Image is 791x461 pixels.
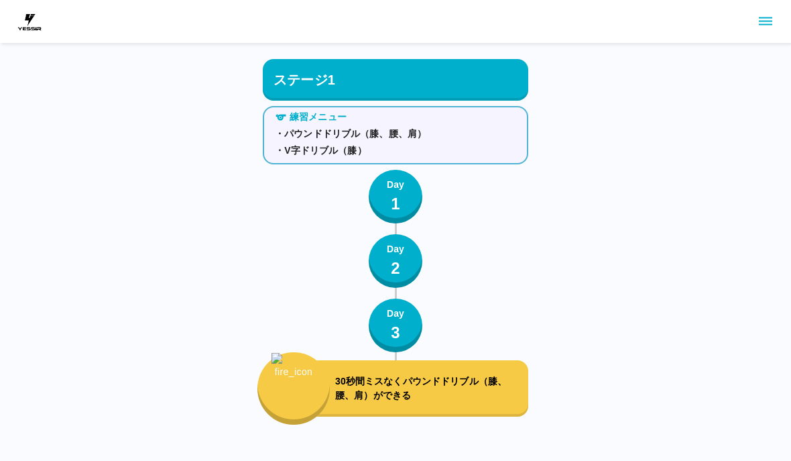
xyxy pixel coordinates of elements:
p: ステージ1 [273,70,335,90]
button: Day1 [369,170,422,223]
p: ・V字ドリブル（膝） [275,144,516,158]
p: 1 [391,192,400,216]
p: Day [387,307,404,321]
p: ・パウンドドリブル（膝、腰、肩） [275,127,516,141]
button: Day2 [369,234,422,288]
p: Day [387,178,404,192]
p: Day [387,242,404,256]
img: fire_icon [271,353,316,408]
p: 練習メニュー [290,110,347,124]
button: Day3 [369,299,422,352]
p: 3 [391,321,400,345]
button: fire_icon [257,352,330,425]
img: dummy [16,8,43,35]
p: 30秒間ミスなくパウンドドリブル（膝、腰、肩）ができる [335,374,523,403]
p: 2 [391,256,400,280]
button: sidemenu [754,10,777,33]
